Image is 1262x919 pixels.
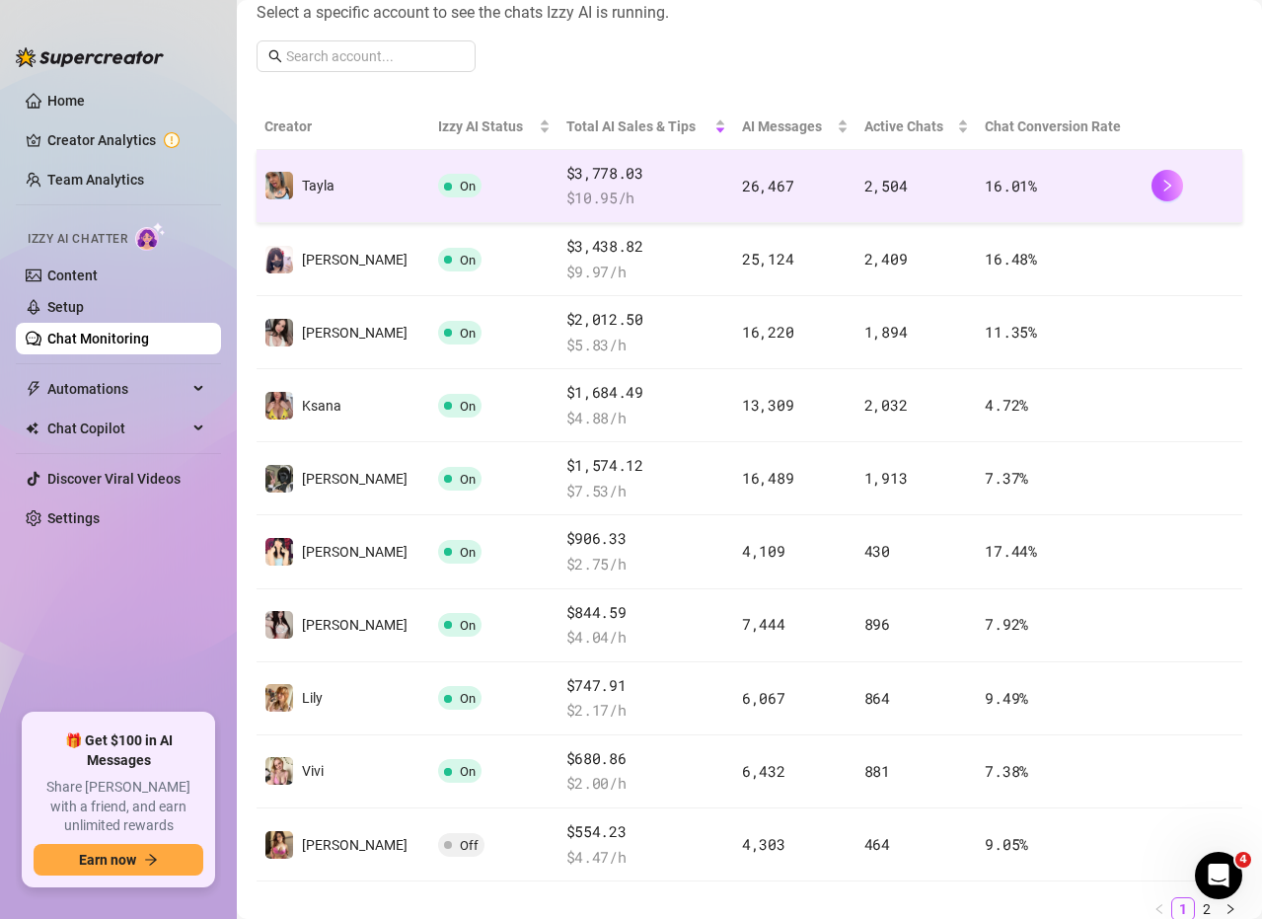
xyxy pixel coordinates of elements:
span: 864 [864,688,890,708]
th: Creator [257,104,430,150]
img: Luna [265,465,293,493]
span: 16.48 % [985,249,1036,268]
span: On [460,545,476,560]
span: 881 [864,761,890,781]
img: Jess [265,319,293,346]
span: $3,438.82 [566,235,727,259]
span: $ 5.83 /h [566,334,727,357]
span: $ 9.97 /h [566,261,727,284]
span: 9.49 % [985,688,1028,708]
span: $ 10.95 /h [566,187,727,210]
span: 4.72 % [985,395,1028,415]
img: Lily [265,684,293,712]
span: 13,309 [742,395,793,415]
span: 16.01 % [985,176,1036,195]
button: right [1151,170,1183,201]
img: Ksana [265,392,293,420]
span: Izzy AI Status [438,115,534,137]
span: 4 [1235,852,1251,868]
span: 16,489 [742,468,793,488]
img: Chat Copilot [26,421,38,435]
span: 1,913 [864,468,908,488]
span: $ 4.88 /h [566,407,727,430]
span: 16,220 [742,322,793,342]
span: 430 [864,541,890,561]
span: [PERSON_NAME] [302,325,408,341]
span: $844.59 [566,601,727,625]
span: Vivi [302,763,324,779]
span: [PERSON_NAME] [302,471,408,487]
span: [PERSON_NAME] [302,252,408,268]
span: 896 [864,614,890,634]
span: 2,504 [864,176,908,195]
span: 2,409 [864,249,908,268]
span: $1,574.12 [566,454,727,478]
span: 6,432 [742,761,785,781]
span: $747.91 [566,674,727,698]
span: Izzy AI Chatter [28,230,127,249]
img: Ayumi [265,246,293,273]
span: Automations [47,373,187,405]
span: $680.86 [566,747,727,771]
th: Active Chats [856,104,978,150]
img: Tayla [265,172,293,199]
span: $ 4.04 /h [566,626,727,650]
span: Chat Copilot [47,413,187,444]
span: 25,124 [742,249,793,268]
a: Creator Analytics exclamation-circle [47,124,205,156]
img: AI Chatter [135,222,166,251]
span: 4,109 [742,541,785,561]
a: Settings [47,510,100,526]
a: Team Analytics [47,172,144,188]
span: thunderbolt [26,381,41,397]
span: 7.38 % [985,761,1028,781]
span: On [460,179,476,193]
span: right [1225,903,1236,915]
a: Setup [47,299,84,315]
span: [PERSON_NAME] [302,617,408,633]
span: On [460,326,476,341]
span: 🎁 Get $100 in AI Messages [34,731,203,770]
span: left [1153,903,1165,915]
span: On [460,399,476,414]
img: Irene [265,831,293,859]
span: Active Chats [864,115,954,137]
span: AI Messages [742,115,833,137]
span: 17.44 % [985,541,1036,561]
span: 7,444 [742,614,785,634]
span: Share [PERSON_NAME] with a friend, and earn unlimited rewards [34,778,203,836]
span: Tayla [302,178,334,193]
span: 7.37 % [985,468,1028,488]
span: $554.23 [566,820,727,844]
a: Discover Viral Videos [47,471,181,487]
a: Content [47,268,98,283]
a: Chat Monitoring [47,331,149,346]
button: Earn nowarrow-right [34,844,203,876]
span: $906.33 [566,527,727,551]
span: right [1160,179,1174,192]
img: logo-BBDzfeDw.svg [16,47,164,67]
span: $ 2.17 /h [566,699,727,723]
span: 1,894 [864,322,908,342]
span: On [460,618,476,633]
th: Total AI Sales & Tips [558,104,735,150]
span: Ksana [302,398,341,414]
th: Izzy AI Status [430,104,557,150]
span: On [460,472,476,487]
span: 4,303 [742,834,785,854]
span: On [460,764,476,779]
a: Home [47,93,85,109]
th: Chat Conversion Rate [977,104,1144,150]
span: 6,067 [742,688,785,708]
span: $ 4.47 /h [566,846,727,870]
span: [PERSON_NAME] [302,837,408,853]
span: $ 7.53 /h [566,480,727,503]
span: Off [460,838,479,853]
span: $ 2.75 /h [566,553,727,576]
img: Vivi [265,757,293,785]
span: Earn now [79,852,136,868]
span: 464 [864,834,890,854]
iframe: Intercom live chat [1195,852,1242,899]
span: 26,467 [742,176,793,195]
span: Lily [302,690,323,706]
